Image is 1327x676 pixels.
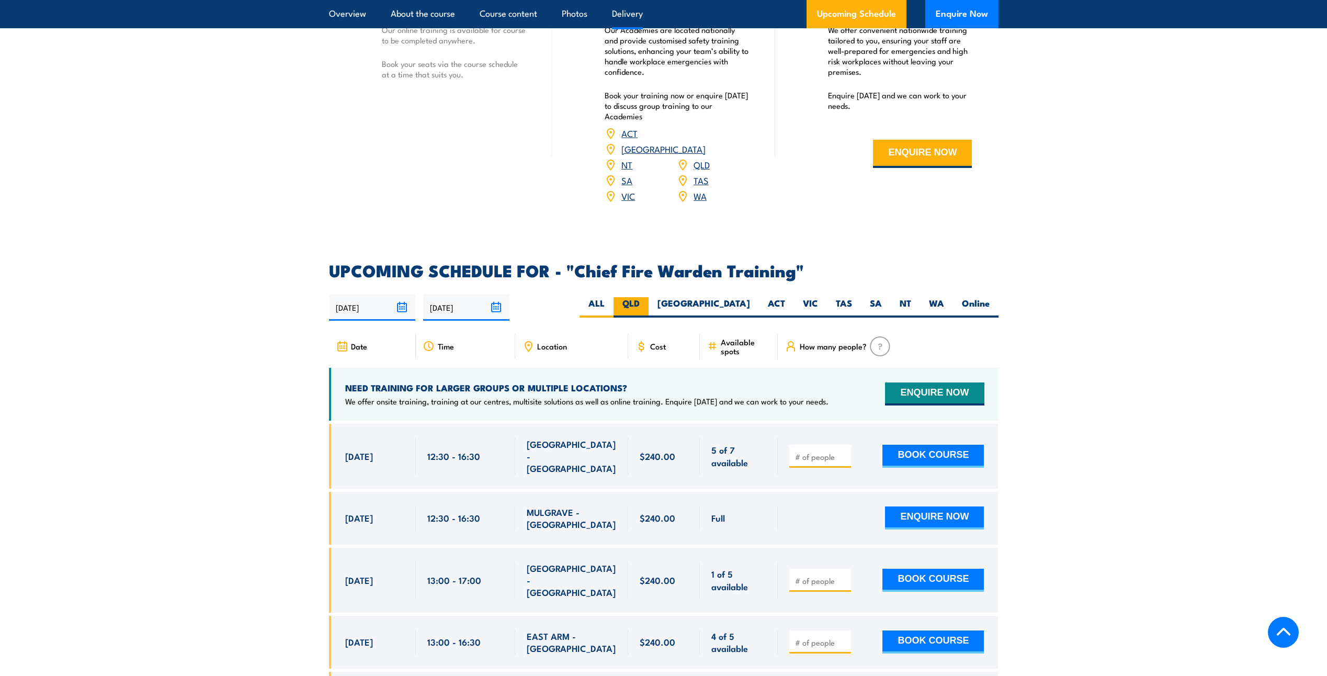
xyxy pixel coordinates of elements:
p: Our online training is available for course to be completed anywhere. [382,25,526,46]
label: SA [861,297,891,318]
input: # of people [795,576,847,586]
button: BOOK COURSE [882,630,984,654]
input: # of people [795,452,847,462]
label: NT [891,297,920,318]
a: [GEOGRAPHIC_DATA] [621,142,706,155]
span: EAST ARM - [GEOGRAPHIC_DATA] [527,630,617,655]
p: We offer convenient nationwide training tailored to you, ensuring your staff are well-prepared fo... [828,25,972,77]
a: TAS [694,174,709,186]
span: 4 of 5 available [711,630,766,655]
label: WA [920,297,953,318]
a: SA [621,174,632,186]
span: [DATE] [345,574,373,586]
label: TAS [827,297,861,318]
a: NT [621,158,632,171]
p: We offer onsite training, training at our centres, multisite solutions as well as online training... [345,396,829,407]
span: $240.00 [640,574,675,586]
span: [DATE] [345,512,373,524]
a: WA [694,189,707,202]
span: 12:30 - 16:30 [427,450,480,462]
span: [DATE] [345,636,373,648]
label: [GEOGRAPHIC_DATA] [649,297,759,318]
span: $240.00 [640,636,675,648]
label: VIC [794,297,827,318]
a: QLD [694,158,710,171]
span: [GEOGRAPHIC_DATA] - [GEOGRAPHIC_DATA] [527,438,617,475]
input: # of people [795,637,847,648]
label: ALL [580,297,614,318]
input: To date [423,294,509,321]
p: Our Academies are located nationally and provide customised safety training solutions, enhancing ... [605,25,749,77]
button: ENQUIRE NOW [885,506,984,529]
h4: NEED TRAINING FOR LARGER GROUPS OR MULTIPLE LOCATIONS? [345,382,829,393]
span: 1 of 5 available [711,568,766,592]
span: Location [537,342,567,351]
button: ENQUIRE NOW [885,382,984,405]
a: ACT [621,127,638,139]
a: VIC [621,189,635,202]
label: QLD [614,297,649,318]
span: MULGRAVE - [GEOGRAPHIC_DATA] [527,506,617,531]
h2: UPCOMING SCHEDULE FOR - "Chief Fire Warden Training" [329,263,999,277]
span: $240.00 [640,450,675,462]
button: BOOK COURSE [882,445,984,468]
button: ENQUIRE NOW [873,140,972,168]
span: 12:30 - 16:30 [427,512,480,524]
span: [DATE] [345,450,373,462]
label: Online [953,297,999,318]
p: Book your seats via the course schedule at a time that suits you. [382,59,526,80]
span: Available spots [721,337,770,355]
input: From date [329,294,415,321]
span: How many people? [800,342,867,351]
span: [GEOGRAPHIC_DATA] - [GEOGRAPHIC_DATA] [527,562,617,599]
span: Cost [650,342,666,351]
button: BOOK COURSE [882,569,984,592]
span: 13:00 - 17:00 [427,574,481,586]
label: ACT [759,297,794,318]
span: Time [438,342,454,351]
p: Enquire [DATE] and we can work to your needs. [828,90,972,111]
p: Book your training now or enquire [DATE] to discuss group training to our Academies [605,90,749,121]
span: 13:00 - 16:30 [427,636,481,648]
span: $240.00 [640,512,675,524]
span: Date [351,342,367,351]
span: Full [711,512,725,524]
span: 5 of 7 available [711,444,766,468]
